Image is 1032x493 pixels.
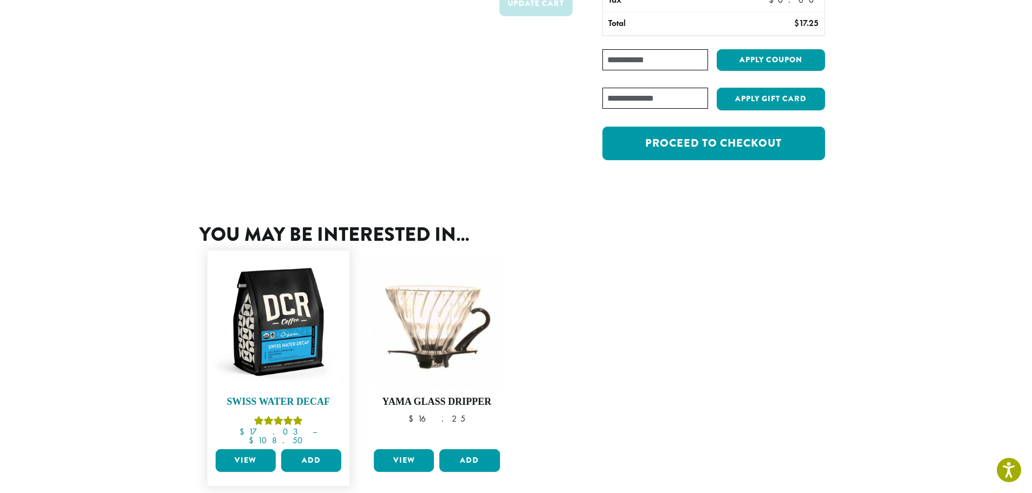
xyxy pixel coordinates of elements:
[439,449,499,472] button: Add
[249,435,258,446] span: $
[199,223,833,246] h2: You may be interested in…
[213,396,345,408] h4: Swiss Water Decaf
[213,256,345,387] img: DCR-12oz-FTO-Swiss-Water-Decaf-Stock-scaled.png
[794,17,799,29] span: $
[717,88,825,110] button: Apply Gift Card
[374,449,434,472] a: View
[408,413,465,424] bdi: 16.25
[717,49,825,71] button: Apply coupon
[603,12,736,35] th: Total
[249,435,308,446] bdi: 108.50
[216,449,276,472] a: View
[408,413,418,424] span: $
[371,256,503,444] a: Yama Glass Dripper $16.25
[371,396,503,408] h4: Yama Glass Dripper
[602,127,825,160] a: Proceed to checkout
[213,415,345,428] div: Rated 5.00 out of 5
[794,17,819,29] bdi: 17.25
[213,256,345,444] a: Swiss Water DecafRated 5.00 out of 5
[281,449,341,472] button: Add
[239,426,302,437] bdi: 17.03
[371,256,503,387] img: Hario-Glass-Dripper-e1551571804408-300x300.jpg
[313,426,317,437] span: –
[239,426,249,437] span: $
